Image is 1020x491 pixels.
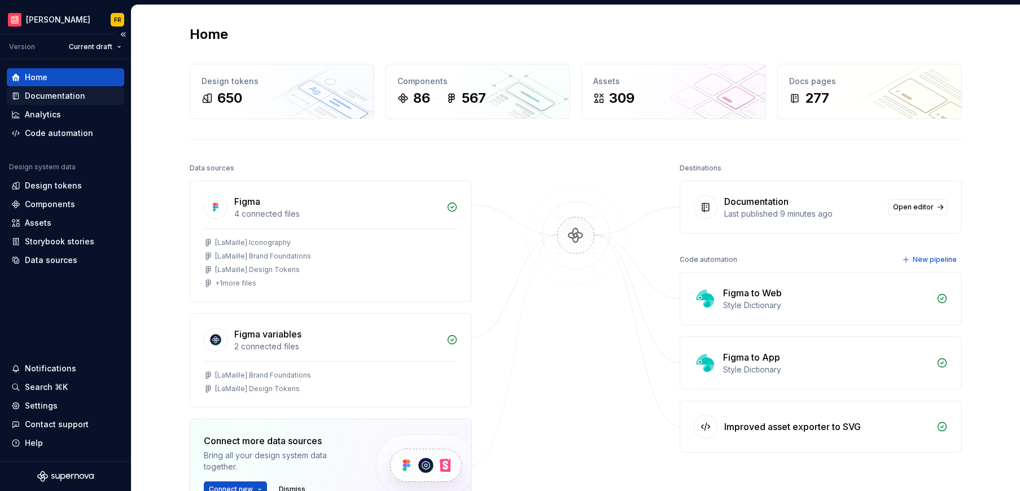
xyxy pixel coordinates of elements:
[723,300,930,311] div: Style Dictionary
[202,76,362,87] div: Design tokens
[581,64,766,119] a: Assets309
[724,208,881,220] div: Last published 9 minutes ago
[25,128,93,139] div: Code automation
[723,286,782,300] div: Figma to Web
[8,13,21,27] img: f15b4b9a-d43c-4bd8-bdfb-9b20b89b7814.png
[386,64,570,119] a: Components86567
[7,415,124,433] button: Contact support
[913,255,957,264] span: New pipeline
[593,76,754,87] div: Assets
[234,208,440,220] div: 4 connected files
[25,363,76,374] div: Notifications
[204,450,356,472] div: Bring all your design system data together.
[25,109,61,120] div: Analytics
[215,265,300,274] div: [LaMaille] Design Tokens
[805,89,829,107] div: 277
[25,90,85,102] div: Documentation
[7,434,124,452] button: Help
[217,89,242,107] div: 650
[7,87,124,105] a: Documentation
[234,341,440,352] div: 2 connected files
[7,378,124,396] button: Search ⌘K
[2,7,129,32] button: [PERSON_NAME]FR
[69,42,112,51] span: Current draft
[25,419,89,430] div: Contact support
[7,360,124,378] button: Notifications
[888,199,948,215] a: Open editor
[789,76,950,87] div: Docs pages
[25,180,82,191] div: Design tokens
[215,252,311,261] div: [LaMaille] Brand Foundations
[7,251,124,269] a: Data sources
[462,89,486,107] div: 567
[609,89,634,107] div: 309
[115,27,131,42] button: Collapse sidebar
[680,252,737,268] div: Code automation
[25,437,43,449] div: Help
[234,195,260,208] div: Figma
[25,236,94,247] div: Storybook stories
[25,255,77,266] div: Data sources
[215,384,300,393] div: [LaMaille] Design Tokens
[899,252,962,268] button: New pipeline
[190,160,234,176] div: Data sources
[37,471,94,482] svg: Supernova Logo
[397,76,558,87] div: Components
[190,25,228,43] h2: Home
[7,177,124,195] a: Design tokens
[724,195,789,208] div: Documentation
[7,214,124,232] a: Assets
[215,371,311,380] div: [LaMaille] Brand Foundations
[723,350,780,364] div: Figma to App
[7,124,124,142] a: Code automation
[190,313,472,407] a: Figma variables2 connected files[LaMaille] Brand Foundations[LaMaille] Design Tokens
[7,397,124,415] a: Settings
[893,203,934,212] span: Open editor
[9,163,76,172] div: Design system data
[7,106,124,124] a: Analytics
[7,233,124,251] a: Storybook stories
[724,420,861,433] div: Improved asset exporter to SVG
[190,181,472,302] a: Figma4 connected files[LaMaille] Iconography[LaMaille] Brand Foundations[LaMaille] Design Tokens+...
[7,195,124,213] a: Components
[215,279,256,288] div: + 1 more files
[777,64,962,119] a: Docs pages277
[25,199,75,210] div: Components
[723,364,930,375] div: Style Dictionary
[25,382,68,393] div: Search ⌘K
[204,434,356,448] div: Connect more data sources
[413,89,430,107] div: 86
[64,39,126,55] button: Current draft
[234,327,301,341] div: Figma variables
[25,72,47,83] div: Home
[190,64,374,119] a: Design tokens650
[114,15,121,24] div: FR
[26,14,90,25] div: [PERSON_NAME]
[25,217,51,229] div: Assets
[9,42,35,51] div: Version
[25,400,58,411] div: Settings
[7,68,124,86] a: Home
[680,160,721,176] div: Destinations
[215,238,291,247] div: [LaMaille] Iconography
